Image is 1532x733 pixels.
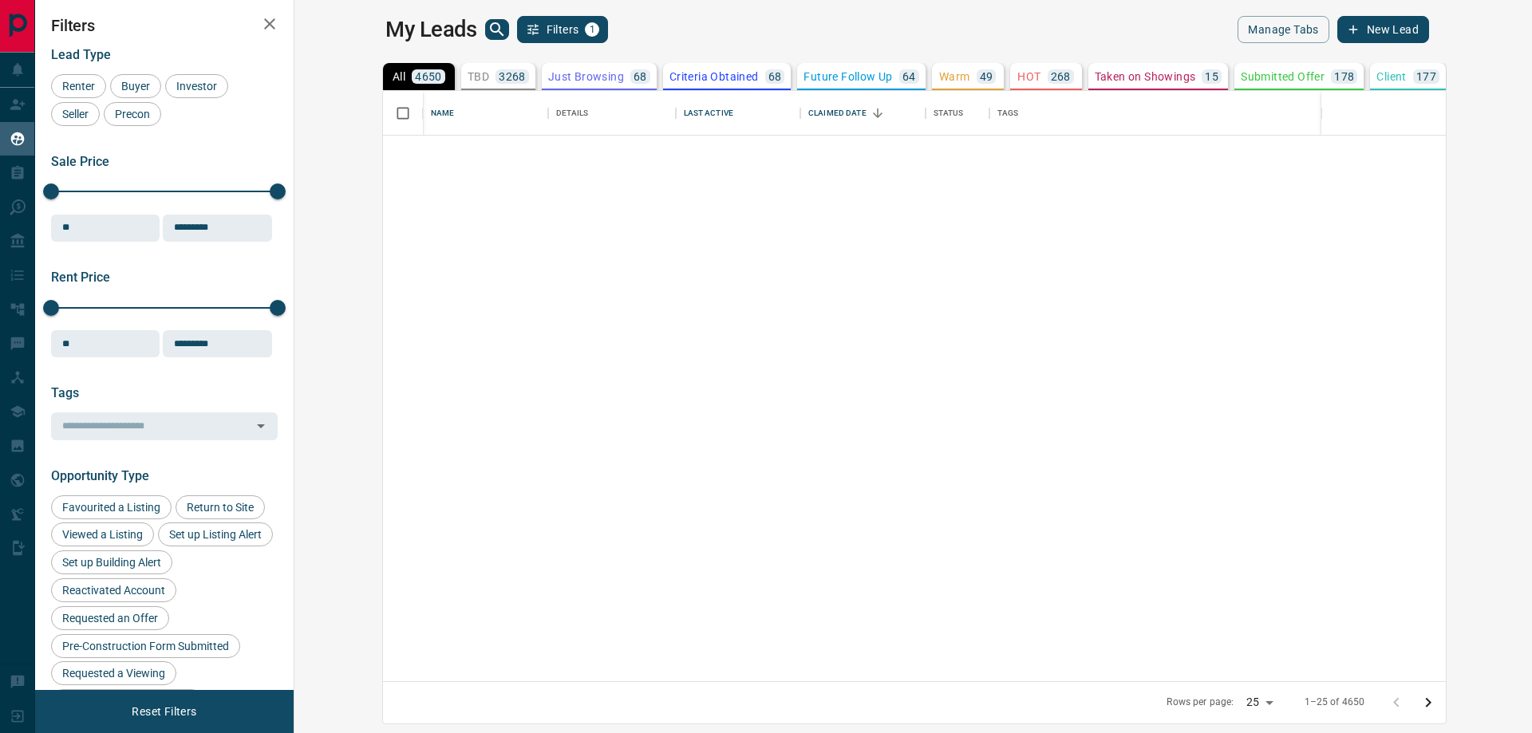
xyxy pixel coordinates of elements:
[499,71,526,82] p: 3268
[548,71,624,82] p: Just Browsing
[808,91,867,136] div: Claimed Date
[164,528,267,541] span: Set up Listing Alert
[171,80,223,93] span: Investor
[1205,71,1218,82] p: 15
[980,71,993,82] p: 49
[556,91,589,136] div: Details
[468,71,489,82] p: TBD
[51,47,111,62] span: Lead Type
[121,698,207,725] button: Reset Filters
[1305,696,1365,709] p: 1–25 of 4650
[250,415,272,437] button: Open
[1376,71,1406,82] p: Client
[1167,696,1234,709] p: Rows per page:
[684,91,733,136] div: Last Active
[51,16,278,35] h2: Filters
[676,91,801,136] div: Last Active
[989,91,1489,136] div: Tags
[385,17,477,42] h1: My Leads
[51,270,110,285] span: Rent Price
[1334,71,1354,82] p: 178
[1241,71,1325,82] p: Submitted Offer
[548,91,676,136] div: Details
[1051,71,1071,82] p: 268
[51,495,172,519] div: Favourited a Listing
[51,102,100,126] div: Seller
[934,91,964,136] div: Status
[586,24,598,35] span: 1
[393,71,405,82] p: All
[1240,691,1278,714] div: 25
[51,468,149,483] span: Opportunity Type
[51,578,176,602] div: Reactivated Account
[176,495,265,519] div: Return to Site
[804,71,892,82] p: Future Follow Up
[57,640,235,652] span: Pre-Construction Form Submitted
[939,71,970,82] p: Warm
[1337,16,1429,43] button: New Lead
[51,154,109,169] span: Sale Price
[517,16,609,43] button: Filters1
[57,556,167,569] span: Set up Building Alert
[57,612,164,625] span: Requested an Offer
[51,74,106,98] div: Renter
[926,91,989,136] div: Status
[902,71,916,82] p: 64
[57,501,166,514] span: Favourited a Listing
[51,550,172,574] div: Set up Building Alert
[110,74,161,98] div: Buyer
[1238,16,1329,43] button: Manage Tabs
[57,528,148,541] span: Viewed a Listing
[57,108,94,120] span: Seller
[423,91,548,136] div: Name
[57,584,171,597] span: Reactivated Account
[669,71,759,82] p: Criteria Obtained
[51,385,79,400] span: Tags
[104,102,161,126] div: Precon
[768,71,782,82] p: 68
[181,501,259,514] span: Return to Site
[165,74,228,98] div: Investor
[1412,687,1444,719] button: Go to next page
[51,634,240,658] div: Pre-Construction Form Submitted
[109,108,156,120] span: Precon
[51,661,176,685] div: Requested a Viewing
[431,91,455,136] div: Name
[867,102,889,124] button: Sort
[415,71,442,82] p: 4650
[800,91,926,136] div: Claimed Date
[57,667,171,680] span: Requested a Viewing
[57,80,101,93] span: Renter
[997,91,1019,136] div: Tags
[158,522,273,546] div: Set up Listing Alert
[1017,71,1040,82] p: HOT
[634,71,647,82] p: 68
[51,606,169,630] div: Requested an Offer
[1416,71,1436,82] p: 177
[485,19,509,40] button: search button
[51,522,154,546] div: Viewed a Listing
[116,80,156,93] span: Buyer
[1095,71,1196,82] p: Taken on Showings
